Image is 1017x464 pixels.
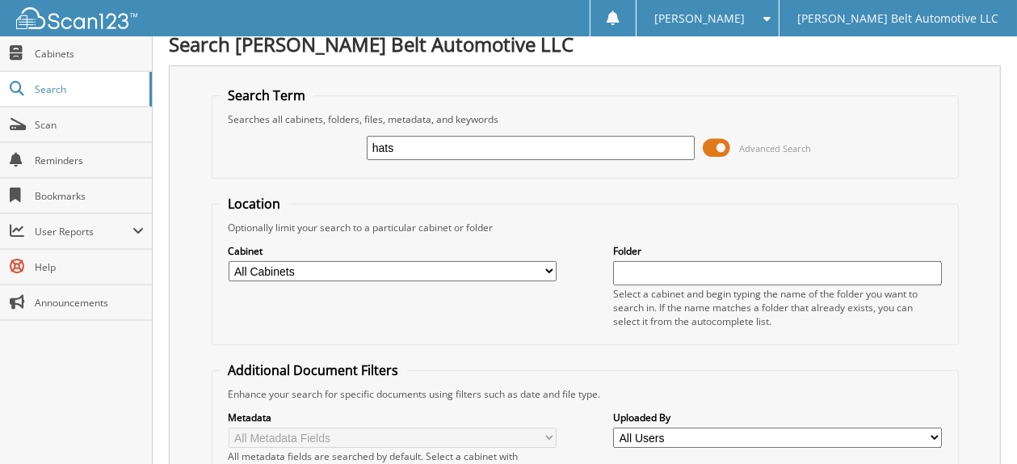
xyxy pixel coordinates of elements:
[221,361,407,379] legend: Additional Document Filters
[16,7,137,29] img: scan123-logo-white.svg
[35,154,144,167] span: Reminders
[654,14,745,23] span: [PERSON_NAME]
[613,411,941,424] label: Uploaded By
[35,47,144,61] span: Cabinets
[35,225,132,238] span: User Reports
[797,14,998,23] span: [PERSON_NAME] Belt Automotive LLC
[35,260,144,274] span: Help
[221,195,289,213] legend: Location
[221,112,950,126] div: Searches all cabinets, folders, files, metadata, and keywords
[221,86,314,104] legend: Search Term
[229,411,557,424] label: Metadata
[936,386,1017,464] iframe: Chat Widget
[169,31,1001,57] h1: Search [PERSON_NAME] Belt Automotive LLC
[613,244,941,258] label: Folder
[221,221,950,234] div: Optionally limit your search to a particular cabinet or folder
[229,244,557,258] label: Cabinet
[739,142,811,154] span: Advanced Search
[35,118,144,132] span: Scan
[35,189,144,203] span: Bookmarks
[35,82,141,96] span: Search
[221,387,950,401] div: Enhance your search for specific documents using filters such as date and file type.
[613,287,941,328] div: Select a cabinet and begin typing the name of the folder you want to search in. If the name match...
[35,296,144,310] span: Announcements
